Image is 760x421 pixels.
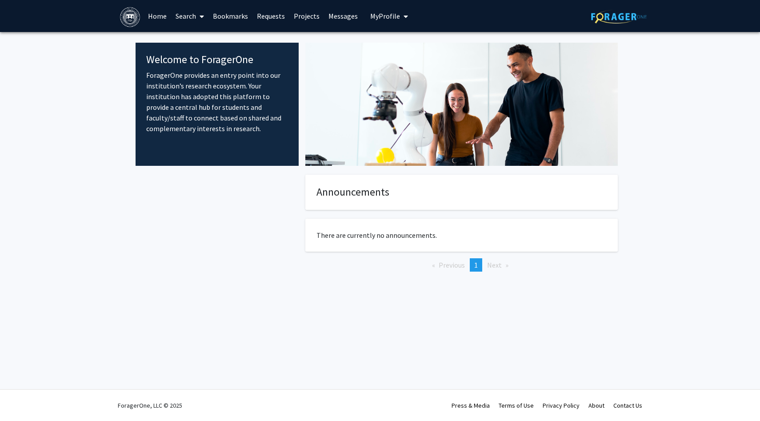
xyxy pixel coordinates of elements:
[613,401,642,409] a: Contact Us
[588,401,604,409] a: About
[543,401,580,409] a: Privacy Policy
[289,0,324,32] a: Projects
[118,390,182,421] div: ForagerOne, LLC © 2025
[324,0,362,32] a: Messages
[487,261,502,269] span: Next
[316,230,607,241] p: There are currently no announcements.
[252,0,289,32] a: Requests
[499,401,534,409] a: Terms of Use
[144,0,171,32] a: Home
[305,258,618,272] ul: Pagination
[146,53,288,66] h4: Welcome to ForagerOne
[305,43,618,166] img: Cover Image
[474,261,478,269] span: 1
[452,401,490,409] a: Press & Media
[7,381,38,414] iframe: Chat
[171,0,208,32] a: Search
[439,261,465,269] span: Previous
[208,0,252,32] a: Bookmarks
[591,10,647,24] img: ForagerOne Logo
[146,70,288,134] p: ForagerOne provides an entry point into our institution’s research ecosystem. Your institution ha...
[120,7,140,27] img: Brandeis University Logo
[316,186,607,199] h4: Announcements
[370,12,400,20] span: My Profile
